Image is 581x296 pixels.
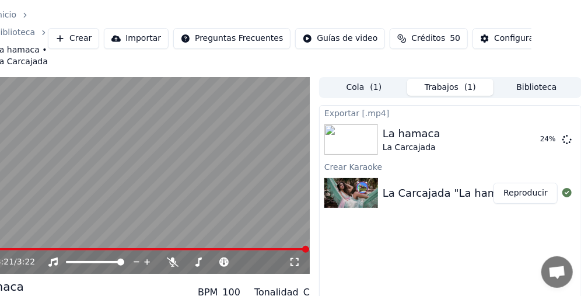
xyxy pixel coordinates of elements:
[173,28,290,49] button: Preguntas Frecuentes
[390,28,468,49] button: Créditos50
[494,79,580,96] button: Biblioteca
[540,135,558,144] div: 24 %
[321,79,407,96] button: Cola
[541,256,573,288] a: Chat abierto
[411,33,445,44] span: Créditos
[473,28,558,49] button: Configuración
[450,33,460,44] span: 50
[104,28,169,49] button: Importar
[494,33,551,44] div: Configuración
[48,28,99,49] button: Crear
[383,185,521,201] div: La Carcajada "La hamaca"
[383,126,440,142] div: La hamaca
[383,142,440,154] div: La Carcajada
[370,82,381,93] span: ( 1 )
[464,82,476,93] span: ( 1 )
[494,183,558,204] button: Reproducir
[17,256,35,268] span: 3:22
[407,79,494,96] button: Trabajos
[320,159,581,173] div: Crear Karaoke
[320,106,581,120] div: Exportar [.mp4]
[295,28,385,49] button: Guías de video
